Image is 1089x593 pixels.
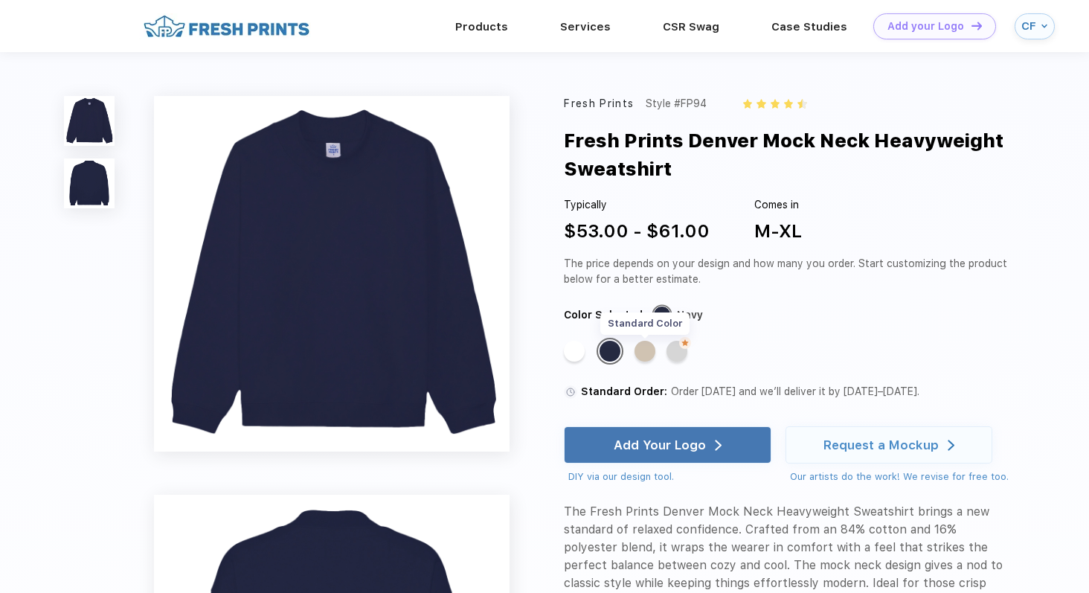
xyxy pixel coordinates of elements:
img: standard order [564,385,577,399]
a: Services [560,20,611,33]
img: func=resize&h=640 [154,96,510,452]
div: Navy [677,307,703,323]
div: White [564,341,585,362]
div: Add your Logo [887,20,964,33]
div: Comes in [754,197,802,213]
a: CSR Swag [663,20,719,33]
img: yellow_star.svg [784,99,793,108]
img: DT [971,22,982,30]
div: Sand [635,341,655,362]
div: Fresh Prints Denver Mock Neck Heavyweight Sweatshirt [564,126,1054,184]
img: func=resize&h=100 [64,96,114,146]
div: DIY via our design tool. [568,469,771,484]
div: Request a Mockup [823,437,939,452]
img: white arrow [948,440,954,451]
img: white arrow [715,440,722,451]
div: M-XL [754,218,802,245]
img: func=resize&h=100 [64,158,114,208]
span: Standard Order: [581,385,667,397]
img: half_yellow_star.svg [797,99,806,108]
span: Order [DATE] and we’ll deliver it by [DATE]–[DATE]. [671,385,919,397]
img: fo%20logo%202.webp [139,13,314,39]
div: Ash Grey [666,341,687,362]
div: Typically [564,197,710,213]
div: $53.00 - $61.00 [564,218,710,245]
a: Products [455,20,508,33]
div: CF [1021,20,1038,33]
div: Color Selected: [564,307,646,323]
div: Navy [600,341,620,362]
div: Our artists do the work! We revise for free too. [790,469,1009,484]
div: The price depends on your design and how many you order. Start customizing the product below for ... [564,256,1010,287]
div: Add Your Logo [614,437,706,452]
img: yellow_star.svg [771,99,780,108]
div: Fresh Prints [564,96,634,112]
img: made to order [679,337,691,349]
div: Style #FP94 [646,96,707,112]
img: yellow_star.svg [756,99,765,108]
img: yellow_star.svg [743,99,752,108]
img: arrow_down_blue.svg [1041,23,1047,29]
